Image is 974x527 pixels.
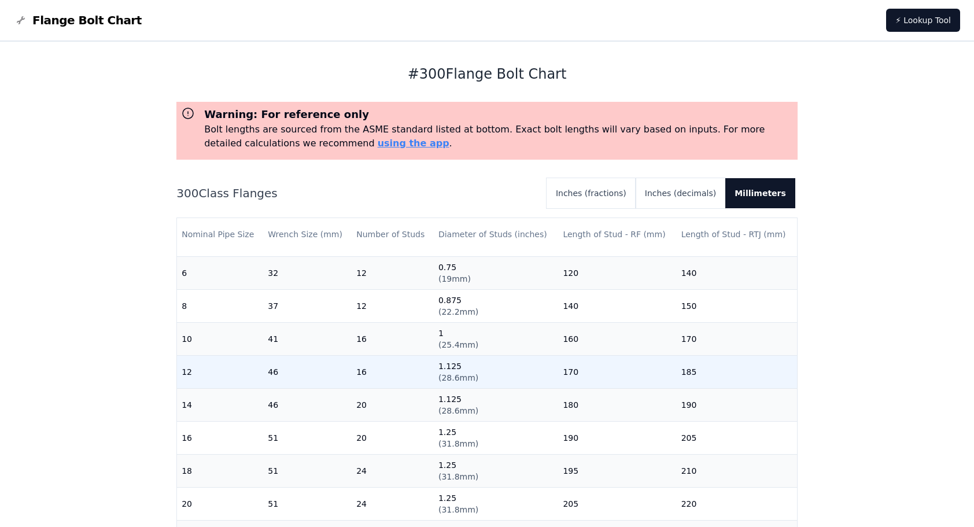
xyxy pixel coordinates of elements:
[177,289,263,322] td: 8
[352,487,434,520] td: 24
[177,454,263,487] td: 18
[263,322,352,355] td: 41
[177,487,263,520] td: 20
[177,256,263,289] td: 6
[438,505,478,514] span: ( 31.8mm )
[558,487,676,520] td: 205
[263,355,352,388] td: 46
[558,218,676,251] th: Length of Stud - RF (mm)
[434,355,558,388] td: 1.125
[434,256,558,289] td: 0.75
[558,355,676,388] td: 170
[558,421,676,454] td: 190
[177,421,263,454] td: 16
[547,178,636,208] button: Inches (fractions)
[558,289,676,322] td: 140
[434,388,558,421] td: 1.125
[438,406,478,415] span: ( 28.6mm )
[263,421,352,454] td: 51
[176,65,798,83] h1: # 300 Flange Bolt Chart
[677,421,797,454] td: 205
[177,388,263,421] td: 14
[204,123,793,150] p: Bolt lengths are sourced from the ASME standard listed at bottom. Exact bolt lengths will vary ba...
[352,454,434,487] td: 24
[352,355,434,388] td: 16
[378,138,449,149] a: using the app
[177,322,263,355] td: 10
[263,388,352,421] td: 46
[14,13,28,27] img: Flange Bolt Chart Logo
[263,487,352,520] td: 51
[438,472,478,481] span: ( 31.8mm )
[558,454,676,487] td: 195
[204,106,793,123] h3: Warning: For reference only
[677,487,797,520] td: 220
[434,454,558,487] td: 1.25
[176,185,537,201] h2: 300 Class Flanges
[434,487,558,520] td: 1.25
[677,355,797,388] td: 185
[636,178,725,208] button: Inches (decimals)
[558,256,676,289] td: 120
[434,218,558,251] th: Diameter of Studs (inches)
[677,218,797,251] th: Length of Stud - RTJ (mm)
[263,289,352,322] td: 37
[434,322,558,355] td: 1
[352,289,434,322] td: 12
[352,421,434,454] td: 20
[263,256,352,289] td: 32
[177,218,263,251] th: Nominal Pipe Size
[677,256,797,289] td: 140
[352,322,434,355] td: 16
[725,178,795,208] button: Millimeters
[438,274,471,283] span: ( 19mm )
[677,454,797,487] td: 210
[352,256,434,289] td: 12
[438,439,478,448] span: ( 31.8mm )
[14,12,142,28] a: Flange Bolt Chart LogoFlange Bolt Chart
[352,218,434,251] th: Number of Studs
[434,289,558,322] td: 0.875
[438,340,478,349] span: ( 25.4mm )
[438,373,478,382] span: ( 28.6mm )
[886,9,960,32] a: ⚡ Lookup Tool
[677,388,797,421] td: 190
[263,454,352,487] td: 51
[558,388,676,421] td: 180
[438,307,478,316] span: ( 22.2mm )
[677,289,797,322] td: 150
[32,12,142,28] span: Flange Bolt Chart
[352,388,434,421] td: 20
[434,421,558,454] td: 1.25
[177,355,263,388] td: 12
[263,218,352,251] th: Wrench Size (mm)
[677,322,797,355] td: 170
[558,322,676,355] td: 160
